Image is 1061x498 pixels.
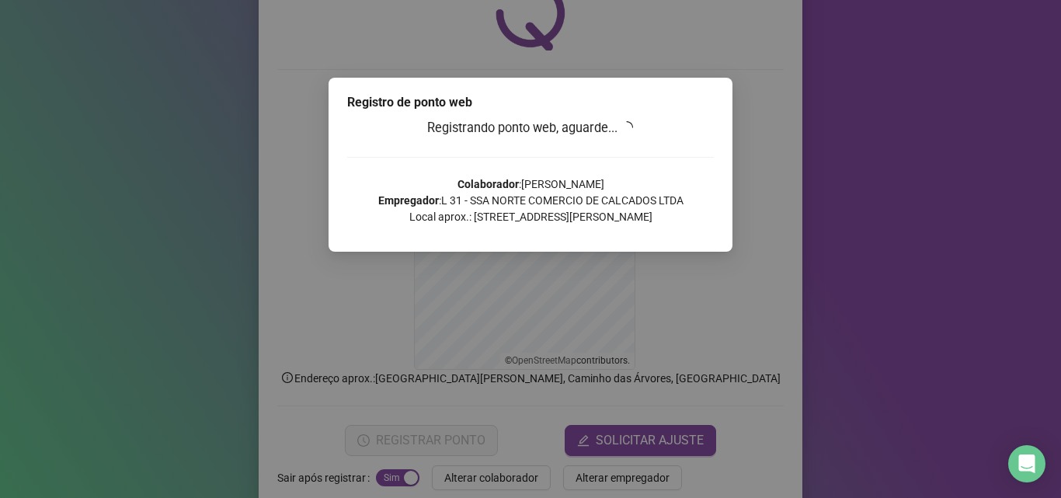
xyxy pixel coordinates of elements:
div: Open Intercom Messenger [1008,445,1045,482]
div: Registro de ponto web [347,93,714,112]
strong: Colaborador [457,178,519,190]
span: loading [621,120,635,134]
h3: Registrando ponto web, aguarde... [347,118,714,138]
strong: Empregador [378,194,439,207]
p: : [PERSON_NAME] : L 31 - SSA NORTE COMERCIO DE CALCADOS LTDA Local aprox.: [STREET_ADDRESS][PERSO... [347,176,714,225]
